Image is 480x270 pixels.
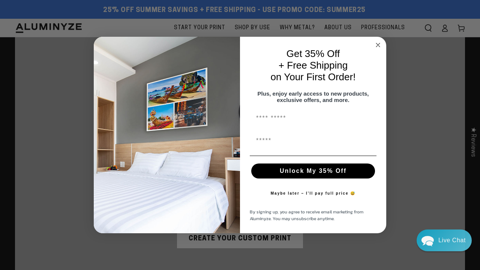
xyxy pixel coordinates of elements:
[94,37,240,233] img: 728e4f65-7e6c-44e2-b7d1-0292a396982f.jpeg
[251,163,375,178] button: Unlock My 35% Off
[438,229,466,251] div: Contact Us Directly
[279,60,348,71] span: + Free Shipping
[250,208,363,222] span: By signing up, you agree to receive email marketing from Aluminyze. You may unsubscribe anytime.
[373,40,382,49] button: Close dialog
[417,229,472,251] div: Chat widget toggle
[286,48,340,59] span: Get 35% Off
[271,71,356,82] span: on Your First Order!
[258,90,369,103] span: Plus, enjoy early access to new products, exclusive offers, and more.
[267,186,360,201] button: Maybe later – I’ll pay full price 😅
